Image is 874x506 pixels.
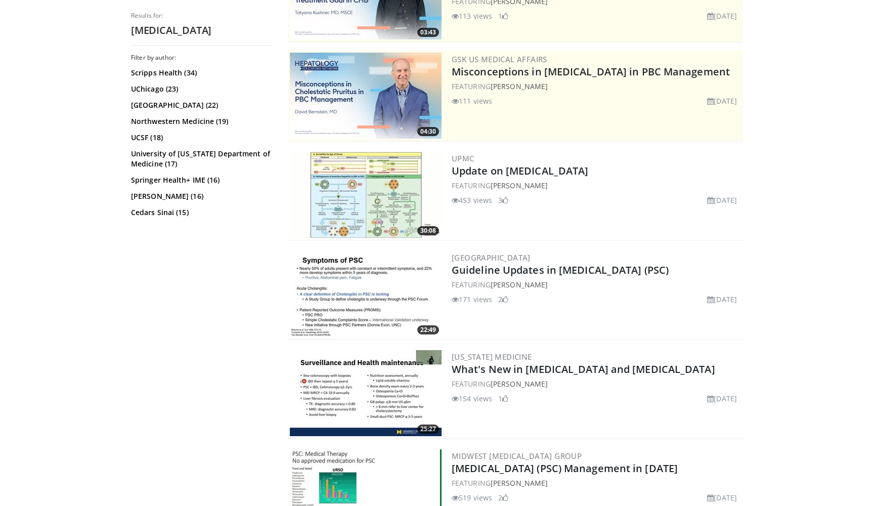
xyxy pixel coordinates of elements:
[290,53,442,139] a: 04:30
[452,461,678,475] a: [MEDICAL_DATA] (PSC) Management in [DATE]
[131,12,273,20] p: Results for:
[452,263,669,277] a: Guideline Updates in [MEDICAL_DATA] (PSC)
[131,68,270,78] a: Scripps Health (34)
[131,24,273,37] h2: [MEDICAL_DATA]
[707,11,737,21] li: [DATE]
[290,350,442,436] a: 25:27
[498,492,508,503] li: 2
[131,84,270,94] a: UChicago (23)
[452,153,474,163] a: UPMC
[290,152,442,238] img: 66926fe1-b668-4e39-bb4f-b375c1399683.300x170_q85_crop-smart_upscale.jpg
[290,251,442,337] img: a54e9f6b-1203-4693-ab74-6fbfaaaaa23a.300x170_q85_crop-smart_upscale.jpg
[452,252,531,263] a: [GEOGRAPHIC_DATA]
[491,81,548,91] a: [PERSON_NAME]
[452,451,582,461] a: Midwest [MEDICAL_DATA] Group
[417,226,439,235] span: 30:08
[452,362,715,376] a: What's New in [MEDICAL_DATA] and [MEDICAL_DATA]
[491,181,548,190] a: [PERSON_NAME]
[452,195,492,205] li: 453 views
[452,393,492,404] li: 154 views
[452,81,741,92] div: FEATURING
[131,191,270,201] a: [PERSON_NAME] (16)
[498,195,508,205] li: 3
[290,251,442,337] a: 22:49
[452,180,741,191] div: FEATURING
[452,478,741,488] div: FEATURING
[498,294,508,305] li: 2
[131,54,273,62] h3: Filter by author:
[452,11,492,21] li: 113 views
[491,379,548,389] a: [PERSON_NAME]
[452,96,492,106] li: 111 views
[707,393,737,404] li: [DATE]
[290,152,442,238] a: 30:08
[131,116,270,126] a: Northwestern Medicine (19)
[131,175,270,185] a: Springer Health+ IME (16)
[452,279,741,290] div: FEATURING
[452,378,741,389] div: FEATURING
[131,100,270,110] a: [GEOGRAPHIC_DATA] (22)
[707,492,737,503] li: [DATE]
[290,53,442,139] img: aa8aa058-1558-4842-8c0c-0d4d7a40e65d.jpg.300x170_q85_crop-smart_upscale.jpg
[491,478,548,488] a: [PERSON_NAME]
[452,65,730,78] a: Misconceptions in [MEDICAL_DATA] in PBC Management
[131,149,270,169] a: University of [US_STATE] Department of Medicine (17)
[131,133,270,143] a: UCSF (18)
[707,96,737,106] li: [DATE]
[452,54,547,64] a: GSK US Medical Affairs
[452,352,532,362] a: [US_STATE] Medicine
[491,280,548,289] a: [PERSON_NAME]
[498,393,508,404] li: 1
[417,325,439,334] span: 22:49
[417,425,439,434] span: 25:27
[417,28,439,37] span: 03:43
[452,164,588,178] a: Update on [MEDICAL_DATA]
[290,350,442,436] img: 9f35455e-5c3b-4d62-9854-a8b1821c6400.300x170_q85_crop-smart_upscale.jpg
[707,195,737,205] li: [DATE]
[417,127,439,136] span: 04:30
[498,11,508,21] li: 1
[452,492,492,503] li: 519 views
[707,294,737,305] li: [DATE]
[131,207,270,218] a: Cedars Sinai (15)
[452,294,492,305] li: 171 views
